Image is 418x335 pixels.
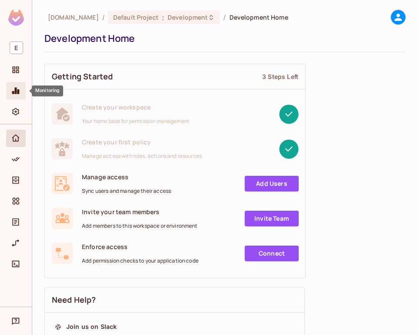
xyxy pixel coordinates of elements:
div: Monitoring [6,82,26,99]
div: Audit Log [6,213,26,231]
img: SReyMgAAAABJRU5ErkJggg== [8,10,24,26]
div: Workspace: example.com [6,38,26,58]
li: / [223,13,226,21]
div: Directory [6,171,26,189]
div: Connect [6,255,26,273]
span: Sync users and manage their access [82,188,171,195]
span: Development Home [229,13,288,21]
span: Default Project [113,13,158,21]
div: Settings [6,103,26,120]
div: Development Home [44,32,401,45]
span: Getting Started [52,71,113,82]
span: Your home base for permission management [82,118,189,125]
span: : [162,14,165,21]
span: Add members to this workspace or environment [82,222,198,229]
div: Monitoring [32,85,63,96]
span: Enforce access [82,243,199,251]
span: Add permission checks to your application code [82,257,199,264]
span: Manage access with roles, actions and resources [82,153,202,160]
span: Need Help? [52,294,96,305]
span: Manage access [82,173,171,181]
a: Invite Team [245,211,299,226]
div: 3 Steps Left [262,72,298,81]
span: Create your workspace [82,103,189,111]
span: E [10,41,23,54]
div: Policy [6,150,26,168]
div: URL Mapping [6,234,26,252]
span: Invite your team members [82,208,198,216]
div: Projects [6,61,26,79]
div: Elements [6,192,26,210]
span: the active workspace [48,13,99,21]
span: Create your first policy [82,138,202,146]
a: Add Users [245,176,299,191]
span: Development [168,13,208,21]
div: Join us on Slack [66,322,117,331]
li: / [102,13,104,21]
div: Home [6,130,26,147]
a: Connect [245,246,299,261]
div: Help & Updates [6,312,26,330]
